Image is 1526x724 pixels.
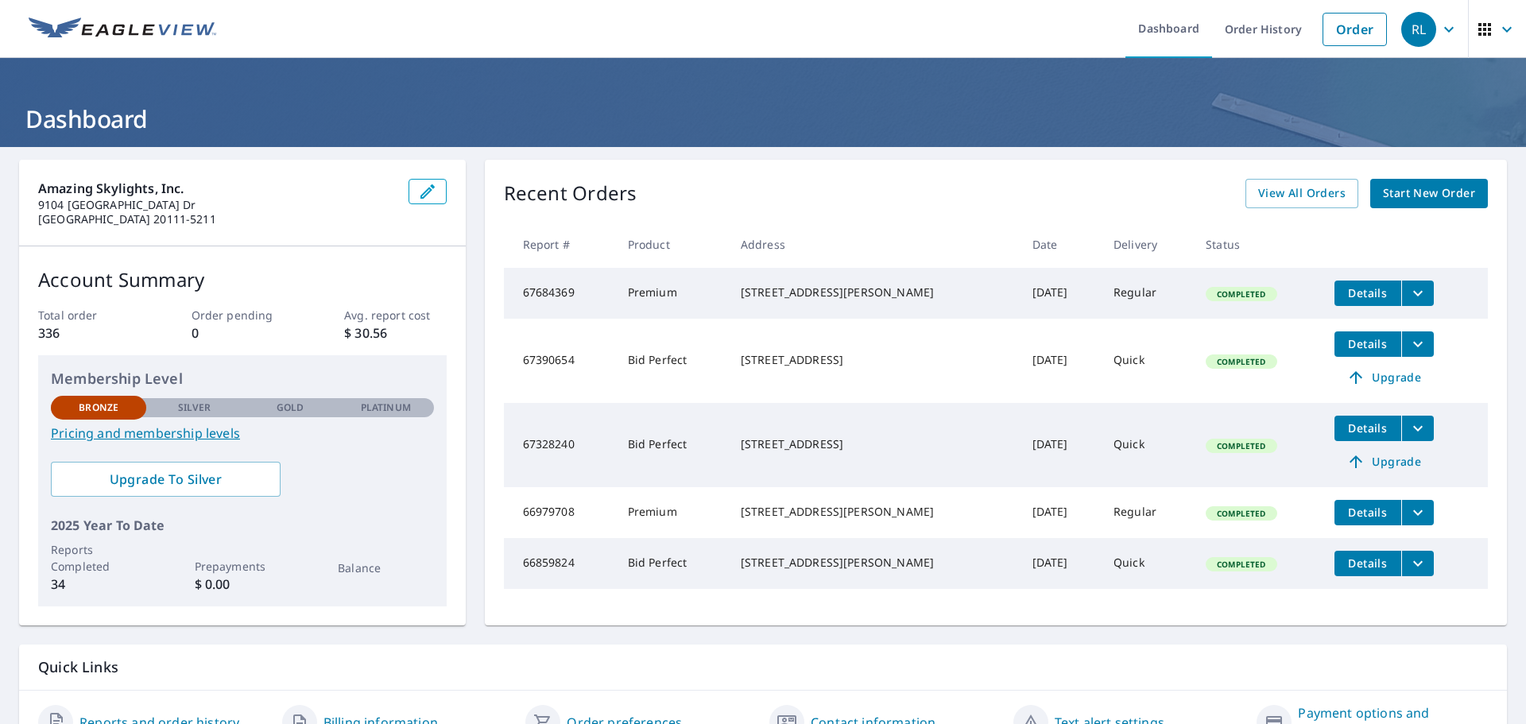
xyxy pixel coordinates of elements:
[615,221,728,268] th: Product
[741,352,1007,368] div: [STREET_ADDRESS]
[1101,319,1193,403] td: Quick
[1334,500,1401,525] button: detailsBtn-66979708
[741,285,1007,300] div: [STREET_ADDRESS][PERSON_NAME]
[1101,538,1193,589] td: Quick
[1020,403,1101,487] td: [DATE]
[51,368,434,389] p: Membership Level
[615,268,728,319] td: Premium
[38,657,1488,677] p: Quick Links
[504,403,615,487] td: 67328240
[504,268,615,319] td: 67684369
[615,538,728,589] td: Bid Perfect
[1101,268,1193,319] td: Regular
[1020,268,1101,319] td: [DATE]
[728,221,1020,268] th: Address
[38,265,447,294] p: Account Summary
[64,470,268,488] span: Upgrade To Silver
[1207,356,1275,367] span: Completed
[338,559,433,576] p: Balance
[1370,179,1488,208] a: Start New Order
[178,401,211,415] p: Silver
[344,307,446,323] p: Avg. report cost
[1334,365,1434,390] a: Upgrade
[361,401,411,415] p: Platinum
[1344,505,1392,520] span: Details
[51,575,146,594] p: 34
[1344,452,1424,471] span: Upgrade
[1020,319,1101,403] td: [DATE]
[192,323,293,343] p: 0
[1401,416,1434,441] button: filesDropdownBtn-67328240
[1207,288,1275,300] span: Completed
[38,323,140,343] p: 336
[38,212,396,226] p: [GEOGRAPHIC_DATA] 20111-5211
[1258,184,1346,203] span: View All Orders
[1207,508,1275,519] span: Completed
[51,516,434,535] p: 2025 Year To Date
[79,401,118,415] p: Bronze
[38,179,396,198] p: Amazing Skylights, Inc.
[1344,336,1392,351] span: Details
[1344,285,1392,300] span: Details
[1323,13,1387,46] a: Order
[51,424,434,443] a: Pricing and membership levels
[1334,416,1401,441] button: detailsBtn-67328240
[741,504,1007,520] div: [STREET_ADDRESS][PERSON_NAME]
[1207,559,1275,570] span: Completed
[277,401,304,415] p: Gold
[615,487,728,538] td: Premium
[38,198,396,212] p: 9104 [GEOGRAPHIC_DATA] Dr
[1245,179,1358,208] a: View All Orders
[1401,500,1434,525] button: filesDropdownBtn-66979708
[344,323,446,343] p: $ 30.56
[195,575,290,594] p: $ 0.00
[1101,487,1193,538] td: Regular
[504,538,615,589] td: 66859824
[615,403,728,487] td: Bid Perfect
[1383,184,1475,203] span: Start New Order
[29,17,216,41] img: EV Logo
[504,487,615,538] td: 66979708
[504,221,615,268] th: Report #
[615,319,728,403] td: Bid Perfect
[51,462,281,497] a: Upgrade To Silver
[1207,440,1275,451] span: Completed
[1334,281,1401,306] button: detailsBtn-67684369
[504,179,637,208] p: Recent Orders
[1193,221,1322,268] th: Status
[38,307,140,323] p: Total order
[1101,221,1193,268] th: Delivery
[1401,281,1434,306] button: filesDropdownBtn-67684369
[1020,487,1101,538] td: [DATE]
[19,103,1507,135] h1: Dashboard
[1334,449,1434,474] a: Upgrade
[1334,331,1401,357] button: detailsBtn-67390654
[741,555,1007,571] div: [STREET_ADDRESS][PERSON_NAME]
[741,436,1007,452] div: [STREET_ADDRESS]
[1020,538,1101,589] td: [DATE]
[1334,551,1401,576] button: detailsBtn-66859824
[192,307,293,323] p: Order pending
[1344,556,1392,571] span: Details
[1344,420,1392,436] span: Details
[1101,403,1193,487] td: Quick
[1401,331,1434,357] button: filesDropdownBtn-67390654
[504,319,615,403] td: 67390654
[195,558,290,575] p: Prepayments
[1401,12,1436,47] div: RL
[1344,368,1424,387] span: Upgrade
[1401,551,1434,576] button: filesDropdownBtn-66859824
[1020,221,1101,268] th: Date
[51,541,146,575] p: Reports Completed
